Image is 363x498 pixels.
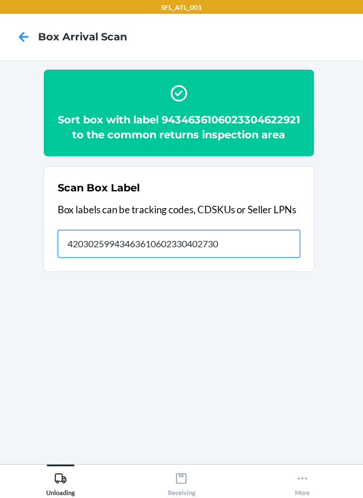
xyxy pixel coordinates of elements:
p: SFL_ATL_001 [161,2,202,13]
button: More [242,465,363,496]
div: Unloading [46,467,75,496]
div: More [295,467,310,496]
div: Receiving [167,467,195,496]
h2: Scan Box Label [58,180,140,195]
input: Barcode [58,230,300,258]
h4: Box Arrival Scan [38,29,127,44]
h2: Sort box with label 9434636106023304622921 to the common returns inspection area [58,112,300,142]
button: Receiving [121,465,242,496]
p: Box labels can be tracking codes, CDSKUs or Seller LPNs [58,202,300,217]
